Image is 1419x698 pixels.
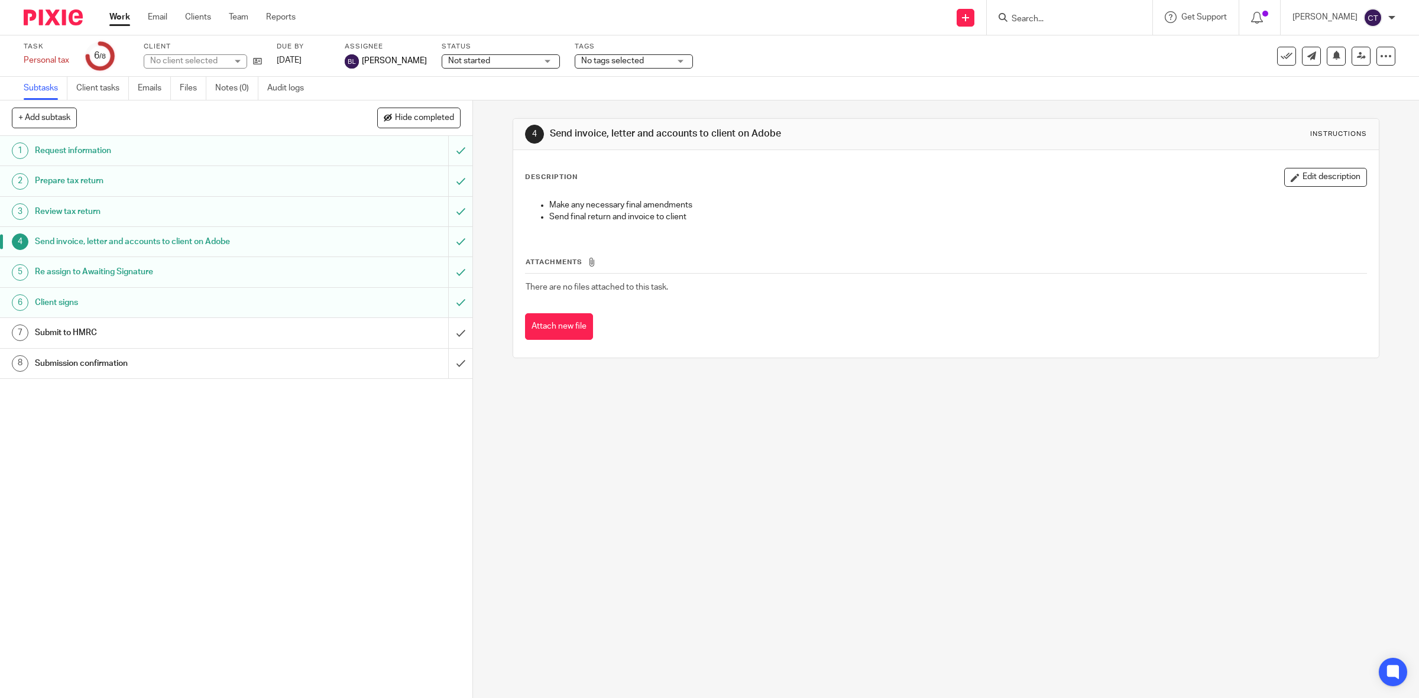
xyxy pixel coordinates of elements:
button: Hide completed [377,108,461,128]
span: [PERSON_NAME] [362,55,427,67]
h1: Submit to HMRC [35,324,303,342]
a: Client tasks [76,77,129,100]
img: svg%3E [1363,8,1382,27]
small: /8 [99,53,106,60]
span: Get Support [1181,13,1227,21]
img: Pixie [24,9,83,25]
label: Assignee [345,42,427,51]
a: Reports [266,11,296,23]
div: 8 [12,355,28,372]
div: 3 [12,203,28,220]
span: No tags selected [581,57,644,65]
div: Personal tax [24,54,71,66]
h1: Prepare tax return [35,172,303,190]
h1: Re assign to Awaiting Signature [35,263,303,281]
div: 1 [12,142,28,159]
h1: Send invoice, letter and accounts to client on Adobe [35,233,303,251]
p: [PERSON_NAME] [1292,11,1358,23]
span: There are no files attached to this task. [526,283,668,291]
h1: Request information [35,142,303,160]
span: [DATE] [277,56,302,64]
label: Status [442,42,560,51]
a: Subtasks [24,77,67,100]
button: Edit description [1284,168,1367,187]
a: Clients [185,11,211,23]
label: Tags [575,42,693,51]
div: 4 [12,233,28,250]
h1: Review tax return [35,203,303,220]
h1: Submission confirmation [35,355,303,372]
button: Attach new file [525,313,593,340]
a: Work [109,11,130,23]
p: Description [525,173,578,182]
div: 6 [12,294,28,311]
img: svg%3E [345,54,359,69]
label: Due by [277,42,330,51]
a: Files [180,77,206,100]
div: 2 [12,173,28,190]
h1: Client signs [35,294,303,311]
label: Task [24,42,71,51]
div: 7 [12,324,28,341]
label: Client [144,42,262,51]
div: 4 [525,125,544,144]
a: Audit logs [267,77,313,100]
p: Make any necessary final amendments [549,199,1367,211]
a: Email [148,11,167,23]
a: Emails [138,77,171,100]
input: Search [1010,14,1117,25]
div: No client selected [150,55,227,67]
div: 5 [12,264,28,281]
a: Team [229,11,248,23]
button: + Add subtask [12,108,77,128]
div: 6 [94,49,106,63]
span: Hide completed [395,113,454,123]
span: Attachments [526,259,582,265]
p: Send final return and invoice to client [549,211,1367,223]
div: Instructions [1310,129,1367,139]
a: Notes (0) [215,77,258,100]
h1: Send invoice, letter and accounts to client on Adobe [550,128,971,140]
span: Not started [448,57,490,65]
